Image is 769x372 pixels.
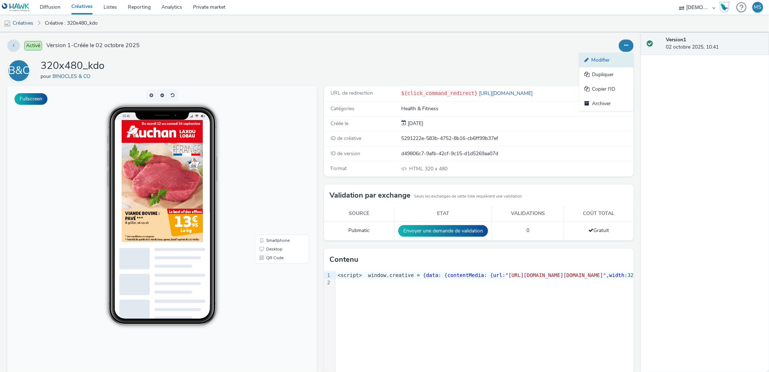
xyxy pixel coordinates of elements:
[8,61,30,81] div: B&C
[719,1,730,13] img: Hawk Academy
[259,152,282,157] span: Smartphone
[259,170,276,174] span: QR Code
[579,67,634,82] a: Dupliquer
[41,73,52,80] span: pour
[666,36,686,43] strong: Version 1
[402,105,633,112] div: Health & Fitness
[331,135,361,142] span: ID de créative
[754,2,762,13] div: MS
[7,67,33,74] a: B&C
[666,36,763,51] div: 02 octobre 2025, 10:41
[46,41,140,50] span: Version 1 - Créée le 02 octobre 2025
[41,59,105,73] h1: 320x480_kdo
[719,1,733,13] a: Hawk Academy
[324,206,394,221] th: Source
[407,120,424,127] span: [DATE]
[24,41,42,50] span: Activé
[4,20,11,27] img: mobile
[478,90,535,97] a: [URL][DOMAIN_NAME]
[259,161,275,165] span: Desktop
[41,15,101,32] a: Créative : 320x480_kdo
[426,272,438,278] span: data
[324,221,394,240] td: Pubmatic
[329,254,358,265] h3: Contenu
[579,82,634,96] a: Copier l'ID
[249,150,301,159] li: Smartphone
[331,90,373,96] span: URL de redirection
[329,190,411,201] h3: Validation par exchange
[414,194,522,199] small: Seuls les exchanges de cette liste requièrent une validation
[609,272,625,278] span: width
[589,227,609,234] span: Gratuit
[398,225,488,237] button: Envoyer une demande de validation
[249,168,301,176] li: QR Code
[331,105,354,112] span: Catégories
[407,120,424,127] div: Création 02 octobre 2025, 10:41
[331,165,347,172] span: Format
[447,272,484,278] span: contentMedia
[492,206,564,221] th: Validations
[526,227,529,234] span: 0
[52,73,93,80] a: BINOCLES & CO
[409,165,425,172] span: HTML
[402,135,633,142] div: 5291222e-583b-4752-8b16-cb6ff99b37ef
[394,206,492,221] th: Etat
[579,53,634,67] a: Modifier
[493,272,502,278] span: url
[564,206,634,221] th: Coût total
[402,90,478,96] code: ${click_command_redirect}
[249,159,301,168] li: Desktop
[505,272,606,278] span: "[URL][DOMAIN_NAME][DOMAIN_NAME]"
[331,120,348,127] span: Créée le
[627,272,636,278] span: 320
[409,165,448,172] span: 320 x 480
[115,28,123,32] span: 10:41
[402,150,633,157] div: d49806c7-9afb-42cf-9c15-d1d5269aa07d
[324,279,331,286] div: 2
[2,3,30,12] img: undefined Logo
[14,93,47,105] button: Fullscreen
[324,272,331,279] div: 1
[579,96,634,111] a: Archiver
[331,150,360,157] span: ID de version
